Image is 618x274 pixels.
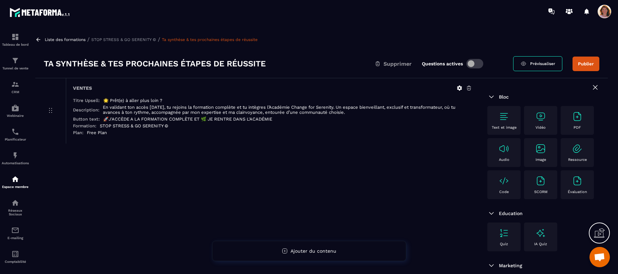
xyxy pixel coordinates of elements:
span: / [87,36,90,43]
img: formation [11,33,19,41]
p: Text et image [492,125,517,130]
a: formationformationCRM [2,75,29,99]
span: Marketing [499,263,522,268]
p: Vidéo [536,125,546,130]
p: Image [536,157,546,162]
div: 🚀J'ACCÈDE A LA FORMATION COMPLÈTE ET 🌿 JE RENTRE DANS L'ACADÉMIE [103,117,272,122]
a: emailemailE-mailing [2,221,29,245]
img: text-image [535,228,546,238]
p: E-mailing [2,236,29,240]
a: schedulerschedulerPlanificateur [2,123,29,146]
a: Prévisualiser [513,56,562,71]
img: text-image no-wra [499,228,509,238]
a: automationsautomationsWebinaire [2,99,29,123]
img: email [11,226,19,234]
img: scheduler [11,128,19,136]
h3: Ta synthèse & tes prochaines étapes de réussite [44,58,266,69]
div: Button text: [73,117,100,122]
div: En validant ton accès [DATE], tu rejoins la formation complète et tu intègres l’Académie Change f... [103,105,472,115]
p: Automatisations [2,161,29,165]
img: arrow-down [487,209,495,217]
p: Quiz [500,242,508,246]
a: formationformationTunnel de vente [2,51,29,75]
label: Questions actives [422,61,463,66]
span: Prévisualiser [530,61,555,66]
p: Espace membre [2,185,29,189]
span: Education [499,211,523,216]
h6: Ventes [73,85,92,91]
p: Tunnel de vente [2,66,29,70]
p: Audio [499,157,509,162]
p: Réseaux Sociaux [2,209,29,216]
img: arrow-down [487,261,495,270]
span: / [158,36,160,43]
div: Titre Upsell: [73,98,100,103]
img: social-network [11,199,19,207]
p: Tableau de bord [2,43,29,46]
a: automationsautomationsAutomatisations [2,146,29,170]
p: Planificateur [2,138,29,141]
p: PDF [574,125,581,130]
a: Ouvrir le chat [589,247,610,267]
img: text-image no-wra [499,175,509,186]
img: text-image no-wra [535,175,546,186]
img: automations [11,151,19,160]
span: Ajouter du contenu [291,248,336,254]
p: SCORM [534,190,547,194]
p: Code [499,190,509,194]
img: formation [11,80,19,88]
img: text-image no-wra [535,111,546,122]
img: logo [10,6,71,18]
a: STOP STRESS & GO SERENITY © [91,37,156,42]
p: Webinaire [2,114,29,118]
div: Plan: [73,130,83,135]
p: CRM [2,90,29,94]
a: formationformationTableau de bord [2,28,29,51]
p: Ressource [568,157,587,162]
p: IA Quiz [534,242,547,246]
a: accountantaccountantComptabilité [2,245,29,269]
div: Free Plan [87,130,107,135]
span: Bloc [499,94,509,100]
img: text-image no-wra [572,143,583,154]
img: automations [11,104,19,112]
img: arrow-down [487,93,495,101]
div: Description: [73,107,99,112]
img: text-image no-wra [499,143,509,154]
a: Ta synthèse & tes prochaines étapes de réussite [162,37,258,42]
div: 🌟 Prêt(e) à aller plus loin ? [103,98,162,103]
p: Évaluation [568,190,587,194]
img: text-image no-wra [572,175,583,186]
img: text-image no-wra [499,111,509,122]
img: text-image no-wra [572,111,583,122]
a: automationsautomationsEspace membre [2,170,29,194]
span: Supprimer [383,61,412,67]
img: accountant [11,250,19,258]
img: formation [11,57,19,65]
div: STOP STRESS & GO SERENITY © [100,123,168,128]
img: text-image no-wra [535,143,546,154]
a: social-networksocial-networkRéseaux Sociaux [2,194,29,221]
a: Liste des formations [45,37,86,42]
button: Publier [573,57,599,71]
div: Formation: [73,123,96,128]
img: automations [11,175,19,183]
p: Comptabilité [2,260,29,264]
